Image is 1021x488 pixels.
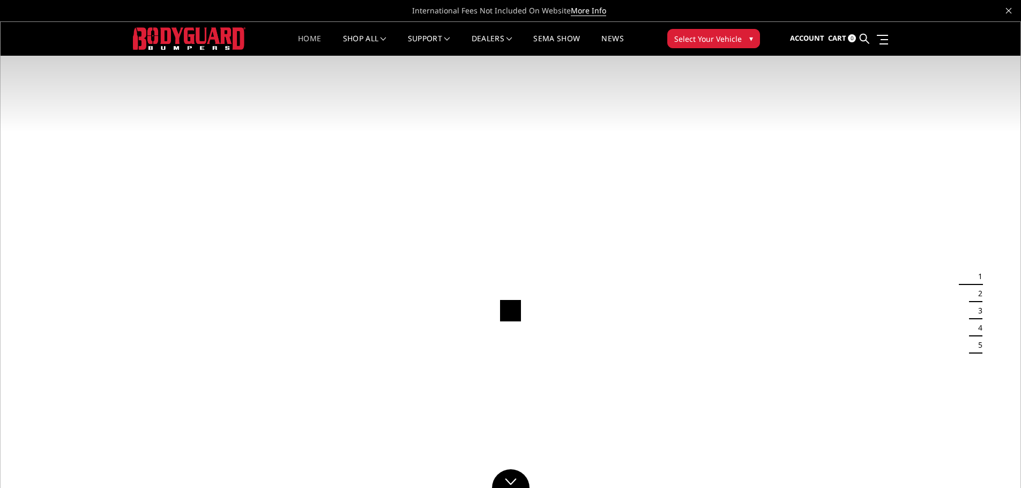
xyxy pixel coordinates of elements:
a: Click to Down [492,469,530,488]
img: BODYGUARD BUMPERS [133,27,245,49]
span: 0 [848,34,856,42]
a: Home [298,35,321,56]
button: 2 of 5 [972,285,982,302]
button: 5 of 5 [972,336,982,354]
button: 1 of 5 [972,268,982,285]
span: Select Your Vehicle [674,33,742,44]
a: Dealers [472,35,512,56]
button: 4 of 5 [972,319,982,336]
a: SEMA Show [533,35,580,56]
button: 3 of 5 [972,302,982,319]
a: shop all [343,35,386,56]
a: Cart 0 [828,24,856,53]
a: News [601,35,623,56]
span: Cart [828,33,846,43]
span: Account [790,33,824,43]
button: Select Your Vehicle [667,29,760,48]
a: Account [790,24,824,53]
span: ▾ [749,33,753,44]
a: Support [408,35,450,56]
a: More Info [571,5,606,16]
